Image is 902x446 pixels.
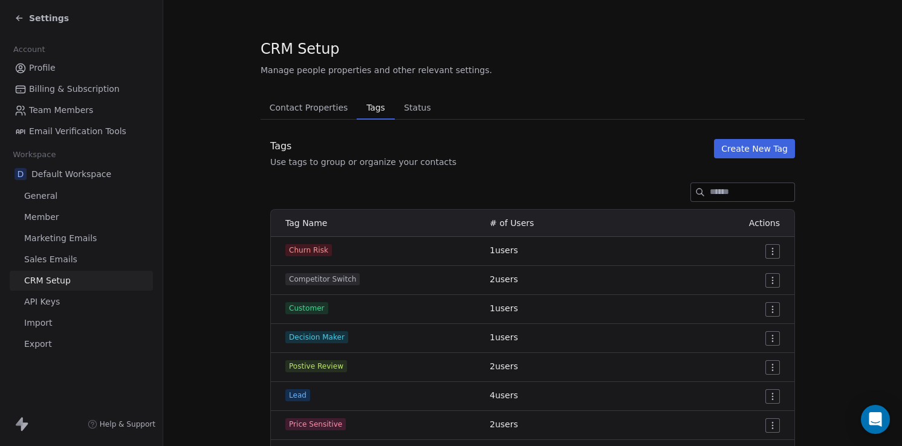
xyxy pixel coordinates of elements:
[24,338,52,351] span: Export
[490,245,518,255] span: 1 users
[490,361,518,371] span: 2 users
[10,186,153,206] a: General
[24,296,60,308] span: API Keys
[29,83,120,95] span: Billing & Subscription
[265,99,353,116] span: Contact Properties
[8,40,50,59] span: Account
[490,332,518,342] span: 1 users
[29,125,126,138] span: Email Verification Tools
[8,146,61,164] span: Workspace
[24,190,57,202] span: General
[362,99,389,116] span: Tags
[261,40,339,58] span: CRM Setup
[10,207,153,227] a: Member
[714,139,795,158] button: Create New Tag
[490,419,518,429] span: 2 users
[285,273,360,285] span: Competitor Switch
[100,419,155,429] span: Help & Support
[10,121,153,141] a: Email Verification Tools
[31,168,111,180] span: Default Workspace
[10,228,153,248] a: Marketing Emails
[10,79,153,99] a: Billing & Subscription
[88,419,155,429] a: Help & Support
[24,253,77,266] span: Sales Emails
[270,139,456,154] div: Tags
[285,302,328,314] span: Customer
[10,250,153,270] a: Sales Emails
[29,104,93,117] span: Team Members
[10,58,153,78] a: Profile
[10,334,153,354] a: Export
[285,360,347,372] span: Postive Review
[270,156,456,168] div: Use tags to group or organize your contacts
[24,232,97,245] span: Marketing Emails
[24,317,52,329] span: Import
[749,218,780,228] span: Actions
[24,274,71,287] span: CRM Setup
[285,218,327,228] span: Tag Name
[490,274,518,284] span: 2 users
[10,313,153,333] a: Import
[15,168,27,180] span: D
[490,303,518,313] span: 1 users
[285,331,348,343] span: Decision Maker
[29,12,69,24] span: Settings
[24,211,59,224] span: Member
[490,218,534,228] span: # of Users
[285,244,332,256] span: Churn Risk
[861,405,890,434] div: Open Intercom Messenger
[10,292,153,312] a: API Keys
[10,271,153,291] a: CRM Setup
[10,100,153,120] a: Team Members
[15,12,69,24] a: Settings
[261,64,492,76] span: Manage people properties and other relevant settings.
[285,389,310,401] span: Lead
[399,99,436,116] span: Status
[285,418,346,430] span: Price Sensitive
[29,62,56,74] span: Profile
[490,390,518,400] span: 4 users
